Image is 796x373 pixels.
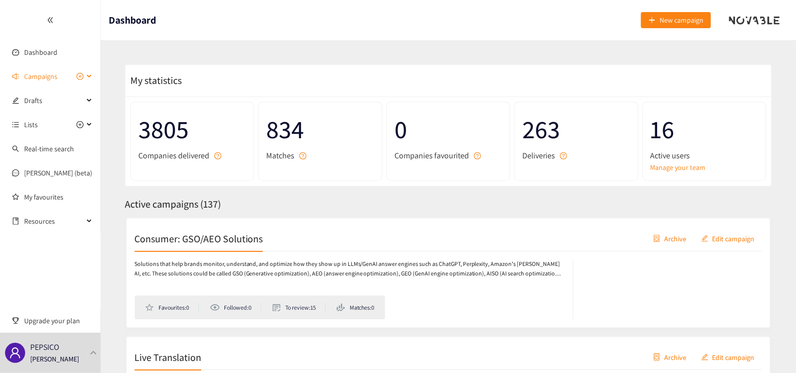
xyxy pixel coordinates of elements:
span: Edit campaign [713,351,756,362]
button: plusNew campaign [641,12,711,28]
button: editEdit campaign [695,230,763,246]
span: 834 [266,110,374,149]
span: Companies delivered [138,149,209,162]
span: Archive [665,233,687,244]
span: 0 [394,110,502,149]
span: 16 [651,110,758,149]
span: question-circle [214,152,221,159]
span: Campaigns [24,66,57,86]
button: editEdit campaign [695,349,763,365]
a: Dashboard [24,48,57,57]
span: unordered-list [12,121,19,128]
span: Companies favourited [394,149,469,162]
span: sound [12,73,19,80]
span: Upgrade your plan [24,311,93,331]
span: question-circle [560,152,567,159]
li: Matches: 0 [336,303,374,312]
a: Manage your team [651,162,758,173]
span: plus-circle [76,73,84,80]
span: Matches [266,149,294,162]
span: book [12,218,19,225]
button: containerArchive [647,349,695,365]
span: container [654,235,661,243]
iframe: Chat Widget [746,325,796,373]
span: Active users [651,149,690,162]
span: Deliveries [522,149,555,162]
span: Drafts [24,90,84,111]
span: Lists [24,115,38,135]
span: trophy [12,317,19,324]
span: user [9,347,21,359]
span: edit [702,353,709,361]
span: My statistics [125,74,182,87]
span: plus [649,17,656,25]
span: Resources [24,211,84,231]
p: [PERSON_NAME] [30,353,79,364]
p: PEPSICO [30,341,59,353]
span: plus-circle [76,121,84,128]
span: edit [12,97,19,104]
h2: Live Translation [133,350,200,364]
p: Solutions that help brands monitor, understand, and optimize how they show up in LLMs/GenAI answe... [133,259,564,278]
button: containerArchive [647,230,695,246]
a: [PERSON_NAME] (beta) [24,168,92,177]
li: Favourites: 0 [144,303,198,312]
li: To review: 15 [272,303,325,312]
h2: Consumer: GSO/AEO Solutions [133,231,262,245]
span: double-left [47,17,54,24]
a: Real-time search [24,144,74,153]
span: question-circle [299,152,306,159]
a: Consumer: GSO/AEO SolutionscontainerArchiveeditEdit campaignSolutions that help brands monitor, u... [125,218,772,328]
span: container [654,353,661,361]
span: 263 [522,110,630,149]
span: Edit campaign [713,233,756,244]
li: Followed: 0 [209,303,260,312]
span: edit [702,235,709,243]
span: New campaign [660,15,703,26]
a: My favourites [24,187,93,207]
span: Active campaigns ( 137 ) [125,198,221,211]
span: question-circle [474,152,481,159]
span: Archive [665,351,687,362]
span: 3805 [138,110,246,149]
